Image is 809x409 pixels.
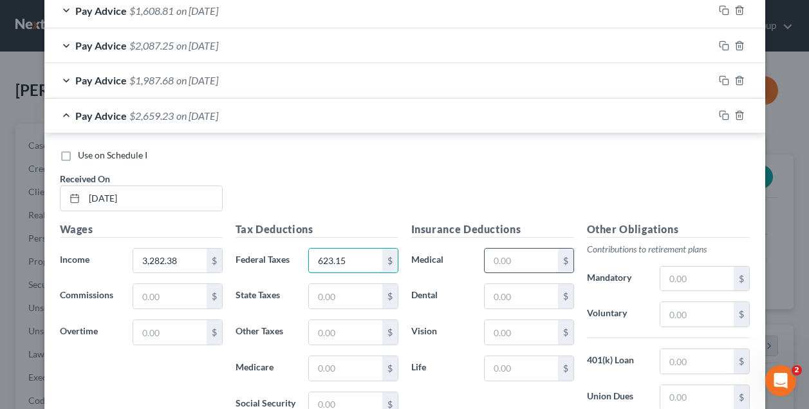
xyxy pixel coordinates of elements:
[765,365,796,396] iframe: Intercom live chat
[660,267,733,291] input: 0.00
[129,39,174,52] span: $2,087.25
[229,356,302,381] label: Medicare
[176,39,218,52] span: on [DATE]
[734,302,749,327] div: $
[587,243,750,256] p: Contributions to retirement plans
[75,109,127,122] span: Pay Advice
[60,254,89,265] span: Income
[129,74,174,86] span: $1,987.68
[229,248,302,274] label: Federal Taxes
[133,249,206,273] input: 0.00
[53,319,127,345] label: Overtime
[176,74,218,86] span: on [DATE]
[581,348,654,374] label: 401(k) Loan
[581,266,654,292] label: Mandatory
[207,320,222,345] div: $
[60,173,110,184] span: Received On
[207,249,222,273] div: $
[129,109,174,122] span: $2,659.23
[60,222,223,238] h5: Wages
[133,284,206,309] input: 0.00
[405,356,478,381] label: Life
[176,109,218,122] span: on [DATE]
[176,5,218,17] span: on [DATE]
[129,5,174,17] span: $1,608.81
[734,267,749,291] div: $
[78,149,147,160] span: Use on Schedule I
[734,349,749,374] div: $
[405,319,478,345] label: Vision
[382,284,398,309] div: $
[207,284,222,309] div: $
[558,356,573,381] div: $
[75,74,127,86] span: Pay Advice
[587,222,750,238] h5: Other Obligations
[229,319,302,345] label: Other Taxes
[558,320,573,345] div: $
[309,284,382,309] input: 0.00
[309,320,382,345] input: 0.00
[75,39,127,52] span: Pay Advice
[75,5,127,17] span: Pay Advice
[382,356,398,381] div: $
[229,283,302,309] label: State Taxes
[411,222,574,238] h5: Insurance Deductions
[660,349,733,374] input: 0.00
[485,284,557,309] input: 0.00
[405,283,478,309] label: Dental
[309,356,382,381] input: 0.00
[558,249,573,273] div: $
[792,365,802,376] span: 2
[53,283,127,309] label: Commissions
[382,249,398,273] div: $
[485,356,557,381] input: 0.00
[84,186,222,211] input: MM/DD/YYYY
[309,249,382,273] input: 0.00
[660,302,733,327] input: 0.00
[558,284,573,309] div: $
[581,301,654,327] label: Voluntary
[382,320,398,345] div: $
[485,249,557,273] input: 0.00
[133,320,206,345] input: 0.00
[236,222,398,238] h5: Tax Deductions
[485,320,557,345] input: 0.00
[405,248,478,274] label: Medical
